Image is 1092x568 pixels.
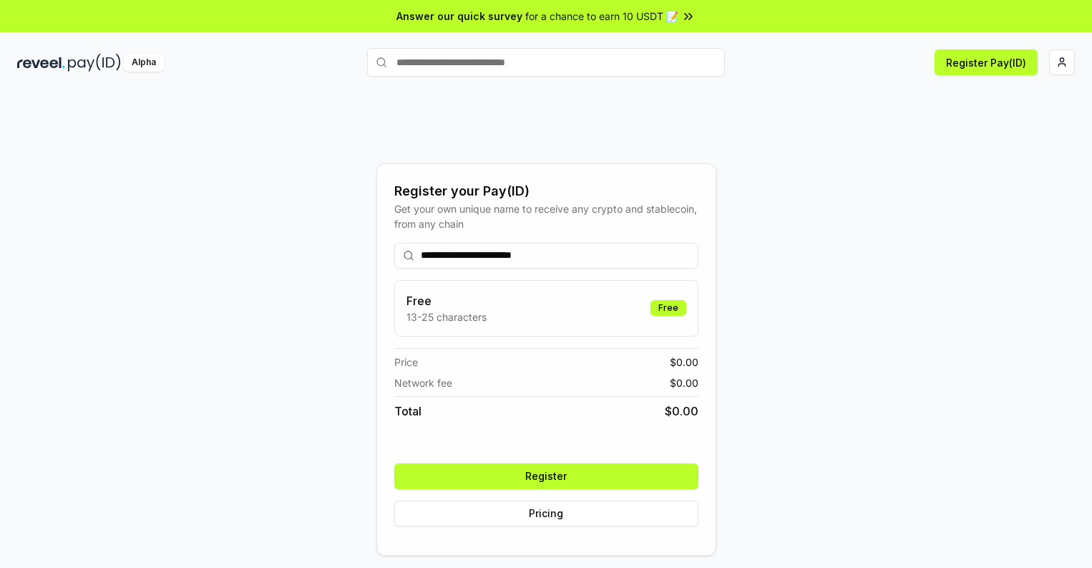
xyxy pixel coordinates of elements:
[394,375,452,390] span: Network fee
[670,375,698,390] span: $ 0.00
[68,54,121,72] img: pay_id
[406,309,487,324] p: 13-25 characters
[935,49,1038,75] button: Register Pay(ID)
[525,9,678,24] span: for a chance to earn 10 USDT 📝
[394,201,698,231] div: Get your own unique name to receive any crypto and stablecoin, from any chain
[650,300,686,316] div: Free
[394,501,698,526] button: Pricing
[394,463,698,489] button: Register
[665,403,698,420] span: $ 0.00
[124,54,164,72] div: Alpha
[394,403,421,420] span: Total
[396,9,522,24] span: Answer our quick survey
[670,355,698,370] span: $ 0.00
[394,181,698,201] div: Register your Pay(ID)
[406,292,487,309] h3: Free
[17,54,65,72] img: reveel_dark
[394,355,418,370] span: Price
